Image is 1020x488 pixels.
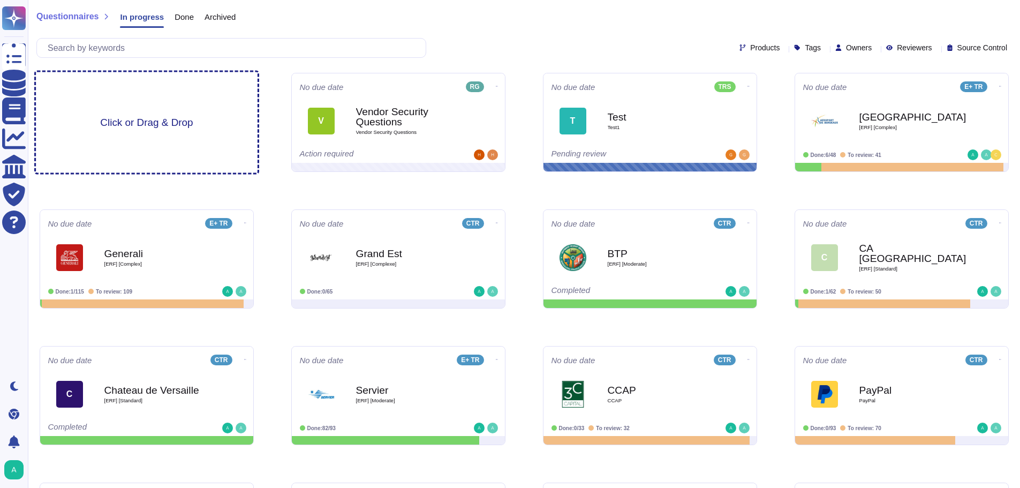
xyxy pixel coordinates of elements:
[120,13,164,21] span: In progress
[307,289,333,295] span: Done: 0/65
[104,385,211,395] b: Chateau de Versaille
[96,289,132,295] span: To review: 109
[596,425,630,431] span: To review: 32
[356,261,463,267] span: [ERF] [Complexe]
[991,423,1001,433] img: user
[848,152,881,158] span: To review: 41
[811,381,838,408] img: Logo
[981,149,992,160] img: user
[560,108,586,134] div: T
[811,289,836,295] span: Done: 1/62
[859,266,966,272] span: [ERF] [Standard]
[968,149,978,160] img: user
[205,13,236,21] span: Archived
[48,356,92,364] span: No due date
[977,286,988,297] img: user
[608,125,715,130] span: Test1
[300,220,344,228] span: No due date
[551,220,595,228] span: No due date
[300,83,344,91] span: No due date
[104,261,211,267] span: [ERF] [Complex]
[474,423,485,433] img: user
[210,355,232,365] div: CTR
[551,286,683,297] div: Completed
[859,243,966,264] b: CA [GEOGRAPHIC_DATA]
[236,423,246,433] img: user
[462,218,484,229] div: CTR
[356,385,463,395] b: Servier
[56,381,83,408] div: C
[811,425,836,431] span: Done: 0/93
[714,81,736,92] div: TRS
[307,425,336,431] span: Done: 82/93
[474,286,485,297] img: user
[811,108,838,134] img: Logo
[803,220,847,228] span: No due date
[222,286,233,297] img: user
[308,108,335,134] div: V
[750,44,780,51] span: Products
[726,286,736,297] img: user
[2,458,31,482] button: user
[56,244,83,271] img: Logo
[551,149,683,160] div: Pending review
[48,423,179,433] div: Completed
[42,39,426,57] input: Search by keywords
[300,149,431,160] div: Action required
[608,112,715,122] b: Test
[308,244,335,271] img: Logo
[608,249,715,259] b: BTP
[36,12,99,21] span: Questionnaires
[811,152,836,158] span: Done: 6/48
[560,381,586,408] img: Logo
[991,286,1001,297] img: user
[739,286,750,297] img: user
[805,44,821,51] span: Tags
[356,398,463,403] span: [ERF] [Moderate]
[175,13,194,21] span: Done
[859,398,966,403] span: PayPal
[487,423,498,433] img: user
[859,385,966,395] b: PayPal
[960,81,987,92] div: E+ TR
[104,249,211,259] b: Generali
[308,381,335,408] img: Logo
[356,249,463,259] b: Grand Est
[560,244,586,271] img: Logo
[803,356,847,364] span: No due date
[848,425,881,431] span: To review: 70
[726,423,736,433] img: user
[559,425,585,431] span: Done: 0/33
[4,460,24,479] img: user
[848,289,881,295] span: To review: 50
[205,218,232,229] div: E+ TR
[104,398,211,403] span: [ERF] [Standard]
[726,149,736,160] img: user
[487,286,498,297] img: user
[977,423,988,433] img: user
[356,130,463,135] span: Vendor Security Questions
[487,149,498,160] img: user
[56,289,84,295] span: Done: 1/115
[222,423,233,433] img: user
[100,117,193,127] span: Click or Drag & Drop
[739,149,750,160] img: user
[551,356,595,364] span: No due date
[608,385,715,395] b: CCAP
[714,218,736,229] div: CTR
[474,149,485,160] img: user
[846,44,872,51] span: Owners
[803,83,847,91] span: No due date
[897,44,932,51] span: Reviewers
[714,355,736,365] div: CTR
[466,81,484,92] div: RG
[608,398,715,403] span: CCAP
[965,218,987,229] div: CTR
[457,355,483,365] div: E+ TR
[859,112,966,122] b: [GEOGRAPHIC_DATA]
[739,423,750,433] img: user
[991,149,1001,160] img: user
[236,286,246,297] img: user
[300,356,344,364] span: No due date
[957,44,1007,51] span: Source Control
